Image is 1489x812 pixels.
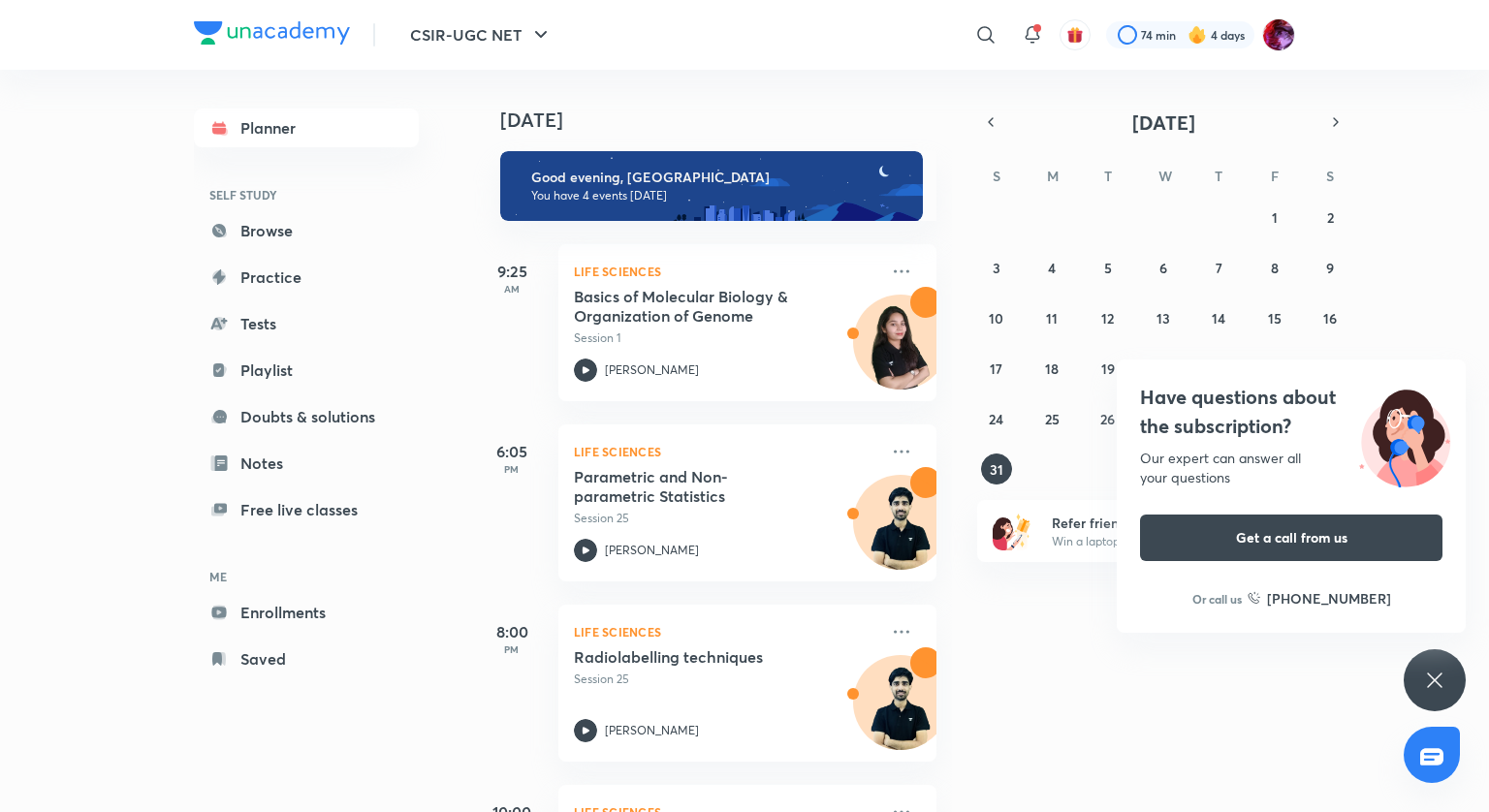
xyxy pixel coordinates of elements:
h6: SELF STUDY [194,178,419,211]
a: Free live classes [194,490,419,529]
img: Company Logo [194,21,350,45]
a: Saved [194,640,419,678]
span: [DATE] [1132,109,1195,136]
img: streak [1188,25,1207,45]
abbr: August 19, 2025 [1101,359,1115,378]
button: August 3, 2025 [981,252,1012,283]
p: Life Sciences [574,620,878,643]
img: evening [500,151,923,221]
button: August 12, 2025 [1093,302,1124,333]
abbr: Thursday [1215,167,1222,185]
abbr: August 12, 2025 [1101,309,1114,328]
abbr: Monday [1047,167,1059,185]
p: Win a laptop, vouchers & more [1052,533,1290,550]
p: PM [473,643,551,655]
button: August 18, 2025 [1036,353,1067,384]
a: Tests [194,304,419,343]
button: CSIR-UGC NET [398,16,564,54]
abbr: August 24, 2025 [989,410,1003,428]
button: August 8, 2025 [1259,252,1290,283]
p: AM [473,283,551,295]
button: August 9, 2025 [1315,252,1346,283]
a: Planner [194,109,419,147]
abbr: Sunday [993,167,1000,185]
a: Playlist [194,351,419,390]
abbr: August 9, 2025 [1326,259,1334,277]
p: [PERSON_NAME] [605,542,699,559]
button: [DATE] [1004,109,1322,136]
button: August 6, 2025 [1148,252,1179,283]
abbr: August 5, 2025 [1104,259,1112,277]
img: referral [993,512,1031,550]
button: Get a call from us [1140,515,1442,561]
a: Company Logo [194,21,350,49]
abbr: August 26, 2025 [1100,410,1115,428]
button: August 25, 2025 [1036,403,1067,434]
button: August 14, 2025 [1203,302,1234,333]
h4: Have questions about the subscription? [1140,383,1442,441]
button: August 2, 2025 [1315,202,1346,233]
abbr: August 4, 2025 [1048,259,1056,277]
p: You have 4 events [DATE] [531,188,905,203]
abbr: August 11, 2025 [1046,309,1058,328]
p: Or call us [1192,590,1242,608]
h5: Basics of Molecular Biology & Organization of Genome [574,287,815,326]
h6: [PHONE_NUMBER] [1267,588,1391,609]
a: [PHONE_NUMBER] [1248,588,1391,609]
abbr: Saturday [1326,167,1334,185]
abbr: August 6, 2025 [1159,259,1167,277]
button: August 23, 2025 [1315,353,1346,384]
img: Bidhu Bhushan [1262,18,1295,51]
abbr: August 2, 2025 [1327,208,1334,227]
h5: 9:25 [473,260,551,283]
button: August 7, 2025 [1203,252,1234,283]
abbr: August 15, 2025 [1268,309,1282,328]
abbr: August 31, 2025 [990,460,1003,479]
button: avatar [1060,19,1091,50]
h5: 6:05 [473,440,551,463]
a: Enrollments [194,593,419,632]
p: Life Sciences [574,260,878,283]
a: Browse [194,211,419,250]
abbr: August 10, 2025 [989,309,1003,328]
p: Session 25 [574,510,878,527]
button: August 21, 2025 [1203,353,1234,384]
a: Notes [194,444,419,483]
h6: Refer friends [1052,513,1290,533]
p: Life Sciences [574,440,878,463]
button: August 19, 2025 [1093,353,1124,384]
abbr: August 17, 2025 [990,359,1002,378]
h6: Good evening, [GEOGRAPHIC_DATA] [531,169,905,186]
abbr: August 16, 2025 [1323,309,1337,328]
h6: ME [194,560,419,593]
a: Doubts & solutions [194,397,419,436]
abbr: August 13, 2025 [1156,309,1170,328]
p: [PERSON_NAME] [605,722,699,739]
abbr: August 7, 2025 [1216,259,1222,277]
abbr: Wednesday [1158,167,1172,185]
h5: Radiolabelling techniques [574,647,815,667]
abbr: August 3, 2025 [993,259,1000,277]
img: Avatar [854,666,947,759]
button: August 10, 2025 [981,302,1012,333]
button: August 5, 2025 [1093,252,1124,283]
button: August 1, 2025 [1259,202,1290,233]
img: ttu_illustration_new.svg [1344,383,1466,487]
p: PM [473,463,551,475]
button: August 15, 2025 [1259,302,1290,333]
abbr: Tuesday [1104,167,1112,185]
h5: Parametric and Non-parametric Statistics [574,467,815,506]
button: August 26, 2025 [1093,403,1124,434]
button: August 22, 2025 [1259,353,1290,384]
abbr: August 25, 2025 [1045,410,1060,428]
div: Our expert can answer all your questions [1140,449,1442,487]
img: Avatar [854,305,947,398]
button: August 11, 2025 [1036,302,1067,333]
abbr: August 18, 2025 [1045,359,1059,378]
button: August 20, 2025 [1148,353,1179,384]
p: Session 25 [574,671,878,688]
p: Session 1 [574,329,878,347]
button: August 4, 2025 [1036,252,1067,283]
img: Avatar [854,485,947,578]
p: [PERSON_NAME] [605,361,699,379]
